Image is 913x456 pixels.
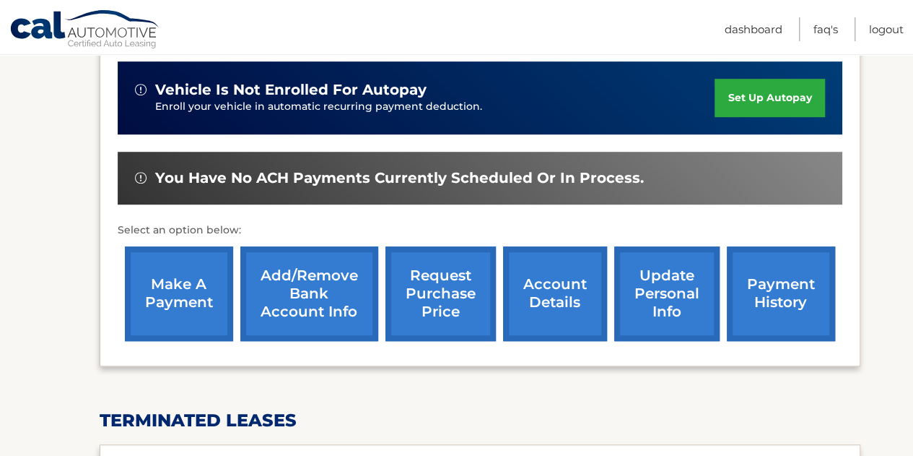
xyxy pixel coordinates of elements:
a: FAQ's [813,17,838,41]
a: account details [503,246,607,341]
a: set up autopay [715,79,824,117]
h2: terminated leases [100,410,860,431]
a: make a payment [125,246,233,341]
img: alert-white.svg [135,84,147,95]
a: Add/Remove bank account info [240,246,378,341]
span: You have no ACH payments currently scheduled or in process. [155,169,644,187]
img: alert-white.svg [135,172,147,184]
a: update personal info [614,246,720,341]
a: request purchase price [385,246,496,341]
p: Enroll your vehicle in automatic recurring payment deduction. [155,99,715,115]
a: payment history [727,246,835,341]
span: vehicle is not enrolled for autopay [155,81,427,99]
a: Dashboard [725,17,782,41]
a: Logout [869,17,904,41]
p: Select an option below: [118,222,842,239]
a: Cal Automotive [9,9,161,51]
